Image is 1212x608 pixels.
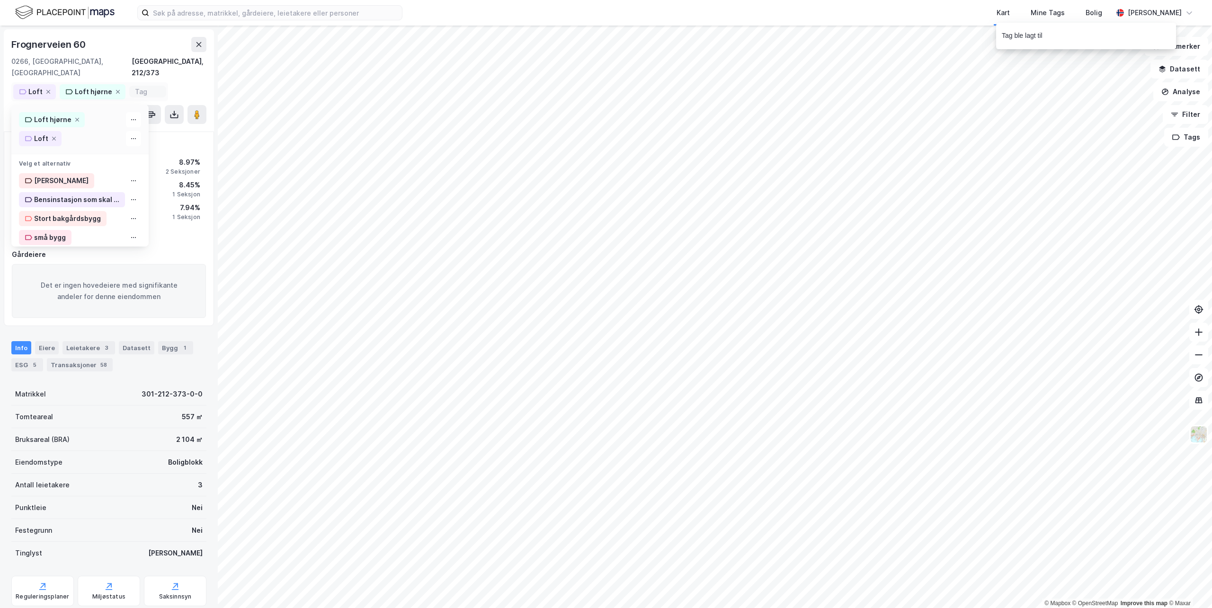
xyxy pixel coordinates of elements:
[159,593,192,600] div: Saksinnsyn
[102,343,111,352] div: 3
[11,341,31,354] div: Info
[1190,425,1208,443] img: Z
[15,434,70,445] div: Bruksareal (BRA)
[1165,563,1212,608] div: Kontrollprogram for chat
[182,411,203,423] div: 557 ㎡
[172,213,200,221] div: 1 Seksjon
[172,202,200,213] div: 7.94%
[1128,7,1182,18] div: [PERSON_NAME]
[15,388,46,400] div: Matrikkel
[1153,82,1208,101] button: Analyse
[1164,128,1208,147] button: Tags
[1163,105,1208,124] button: Filter
[1165,563,1212,608] iframe: Chat Widget
[28,86,43,97] div: Loft
[135,88,160,96] input: Tag
[997,7,1010,18] div: Kart
[34,194,119,205] div: Bensinstasjon som skal nedlegges
[176,434,203,445] div: 2 104 ㎡
[168,457,203,468] div: Boligblokk
[11,154,134,167] div: Velg et alternativ
[11,358,43,371] div: ESG
[12,264,206,318] div: Det er ingen hovedeiere med signifikante andeler for denne eiendommen
[158,341,193,354] div: Bygg
[15,457,62,468] div: Eiendomstype
[192,502,203,513] div: Nei
[62,341,115,354] div: Leietakere
[119,341,154,354] div: Datasett
[1072,600,1118,607] a: OpenStreetMap
[34,114,71,125] div: Loft hjørne
[172,191,200,198] div: 1 Seksjon
[149,6,402,20] input: Søk på adresse, matrikkel, gårdeiere, leietakere eller personer
[75,86,112,97] div: Loft hjørne
[172,179,200,191] div: 8.45%
[34,232,66,243] div: små bygg
[142,388,203,400] div: 301-212-373-0-0
[166,168,200,176] div: 2 Seksjoner
[34,175,89,186] div: [PERSON_NAME]
[1044,600,1070,607] a: Mapbox
[198,479,203,491] div: 3
[15,411,53,423] div: Tomteareal
[34,133,48,144] div: Loft
[11,56,132,79] div: 0266, [GEOGRAPHIC_DATA], [GEOGRAPHIC_DATA]
[35,341,59,354] div: Eiere
[15,479,70,491] div: Antall leietakere
[34,213,101,224] div: Stort bakgårdsbygg
[1002,30,1043,42] div: Tag ble lagt til
[98,360,109,370] div: 58
[47,358,113,371] div: Transaksjoner
[132,56,206,79] div: [GEOGRAPHIC_DATA], 212/373
[15,525,52,536] div: Festegrunn
[1086,7,1102,18] div: Bolig
[16,593,69,600] div: Reguleringsplaner
[30,360,39,370] div: 5
[1121,600,1167,607] a: Improve this map
[12,249,206,260] div: Gårdeiere
[15,502,46,513] div: Punktleie
[92,593,125,600] div: Miljøstatus
[148,547,203,559] div: [PERSON_NAME]
[1031,7,1065,18] div: Mine Tags
[1150,60,1208,79] button: Datasett
[192,525,203,536] div: Nei
[180,343,189,352] div: 1
[15,4,115,21] img: logo.f888ab2527a4732fd821a326f86c7f29.svg
[15,547,42,559] div: Tinglyst
[11,37,88,52] div: Frognerveien 60
[166,157,200,168] div: 8.97%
